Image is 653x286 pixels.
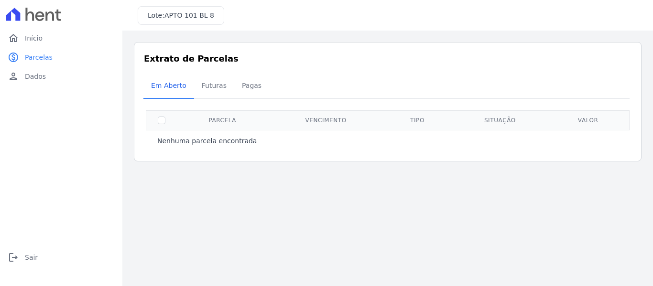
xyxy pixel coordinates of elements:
a: Pagas [234,74,269,99]
th: Valor [549,110,627,130]
span: Sair [25,253,38,262]
i: paid [8,52,19,63]
th: Parcela [177,110,268,130]
a: Futuras [194,74,234,99]
i: home [8,32,19,44]
a: personDados [4,67,119,86]
a: paidParcelas [4,48,119,67]
span: Futuras [196,76,232,95]
span: Dados [25,72,46,81]
i: person [8,71,19,82]
h3: Lote: [148,11,214,21]
p: Nenhuma parcela encontrada [157,136,257,146]
span: Em Aberto [145,76,192,95]
span: Parcelas [25,53,53,62]
th: Vencimento [268,110,384,130]
span: Pagas [236,76,267,95]
a: Em Aberto [143,74,194,99]
span: Início [25,33,43,43]
th: Tipo [384,110,451,130]
a: logoutSair [4,248,119,267]
th: Situação [451,110,549,130]
i: logout [8,252,19,263]
span: APTO 101 BL 8 [164,11,214,19]
a: homeInício [4,29,119,48]
h3: Extrato de Parcelas [144,52,631,65]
